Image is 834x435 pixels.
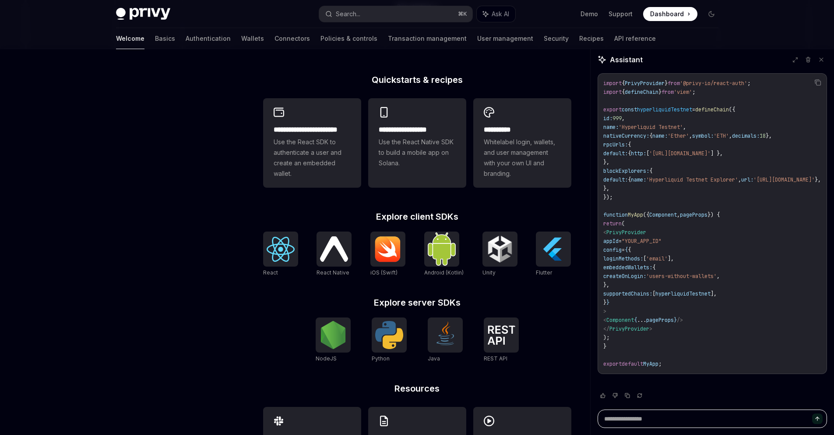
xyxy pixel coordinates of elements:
span: const [622,106,637,113]
img: React Native [320,236,348,261]
img: Python [375,321,403,349]
span: } [603,343,606,350]
span: pageProps [680,211,707,218]
span: } [606,299,609,306]
span: name: [652,132,668,139]
span: = [619,238,622,245]
span: > [603,308,606,315]
span: { [628,176,631,183]
span: embeddedWallets: [603,264,652,271]
h2: Resources [263,384,571,393]
span: MyApp [643,360,658,367]
span: 999 [612,115,622,122]
span: Use the React Native SDK to build a mobile app on Solana. [379,137,456,168]
span: appId [603,238,619,245]
span: name: [631,176,646,183]
a: Recipes [579,28,604,49]
span: , [677,211,680,218]
span: 'email' [646,255,668,262]
span: , [738,176,741,183]
span: ] }, [711,150,723,157]
a: Security [544,28,569,49]
span: [ [646,150,649,157]
span: Component [606,317,634,324]
span: </ [603,325,609,332]
span: { [628,246,631,253]
a: ReactReact [263,232,298,277]
a: User management [477,28,533,49]
span: { [628,141,631,148]
a: FlutterFlutter [536,232,571,277]
span: REST API [484,355,507,362]
span: , [729,132,732,139]
a: Policies & controls [320,28,377,49]
a: REST APIREST API [484,317,519,363]
span: }, [603,159,609,166]
button: Send message [812,414,823,424]
a: Wallets [241,28,264,49]
span: default [622,360,643,367]
span: defineChain [695,106,729,113]
span: from [662,89,674,96]
span: Python [372,355,390,362]
span: 'ETH' [714,132,729,139]
span: 'Ether' [668,132,689,139]
span: loginMethods: [603,255,643,262]
span: } [658,89,662,96]
span: [ [652,290,655,297]
img: Unity [486,235,514,263]
span: hyperliquidTestnet [637,106,692,113]
span: { [634,317,637,324]
span: , [717,273,720,280]
span: }, [766,132,772,139]
span: export [603,106,622,113]
img: dark logo [116,8,170,20]
span: } [603,299,606,306]
h2: Quickstarts & recipes [263,75,571,84]
span: from [668,80,680,87]
span: ; [658,360,662,367]
span: hyperliquidTestnet [655,290,711,297]
a: Support [609,10,633,18]
span: createOnLogin: [603,273,646,280]
span: default: [603,150,628,157]
span: Whitelabel login, wallets, and user management with your own UI and branding. [484,137,561,179]
a: React NativeReact Native [317,232,352,277]
span: import [603,80,622,87]
span: React [263,269,278,276]
a: **** **** **** ***Use the React Native SDK to build a mobile app on Solana. [368,98,466,188]
span: }) { [707,211,720,218]
img: NodeJS [319,321,347,349]
span: Assistant [610,54,643,65]
a: JavaJava [428,317,463,363]
span: { [649,132,652,139]
span: Java [428,355,440,362]
span: blockExplorers: [603,168,649,175]
span: Unity [482,269,496,276]
span: NodeJS [316,355,337,362]
img: Android (Kotlin) [428,232,456,265]
button: Copy the contents from the code block [812,77,823,88]
a: NodeJSNodeJS [316,317,351,363]
span: 'viem' [674,89,692,96]
span: id: [603,115,612,122]
span: < [603,317,606,324]
span: { [649,168,652,175]
span: '[URL][DOMAIN_NAME]' [753,176,815,183]
a: Authentication [186,28,231,49]
span: React Native [317,269,349,276]
a: API reference [614,28,656,49]
span: decimals: [732,132,760,139]
a: Dashboard [643,7,697,21]
span: ( [622,220,625,227]
span: 'Hyperliquid Testnet' [619,124,683,131]
button: Ask AI [477,6,515,22]
span: iOS (Swift) [370,269,398,276]
span: } [665,80,668,87]
span: '@privy-io/react-auth' [680,80,747,87]
span: '[URL][DOMAIN_NAME]' [649,150,711,157]
a: Welcome [116,28,144,49]
div: Search... [336,9,360,19]
span: PrivyProvider [609,325,649,332]
span: }, [815,176,821,183]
